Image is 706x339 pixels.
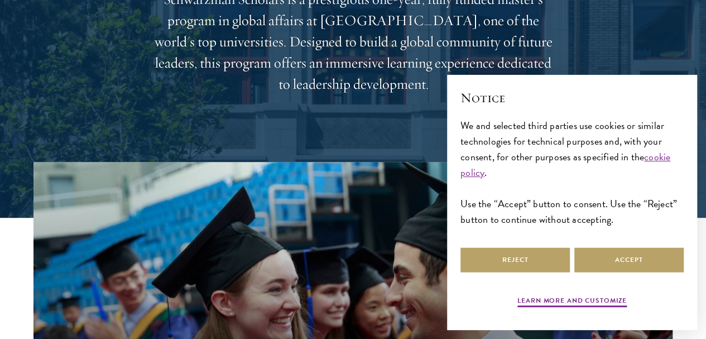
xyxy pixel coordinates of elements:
[460,88,684,107] h2: Notice
[460,118,684,228] div: We and selected third parties use cookies or similar technologies for technical purposes and, wit...
[460,247,570,273] button: Reject
[460,149,670,180] a: cookie policy
[517,295,627,309] button: Learn more and customize
[574,247,684,273] button: Accept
